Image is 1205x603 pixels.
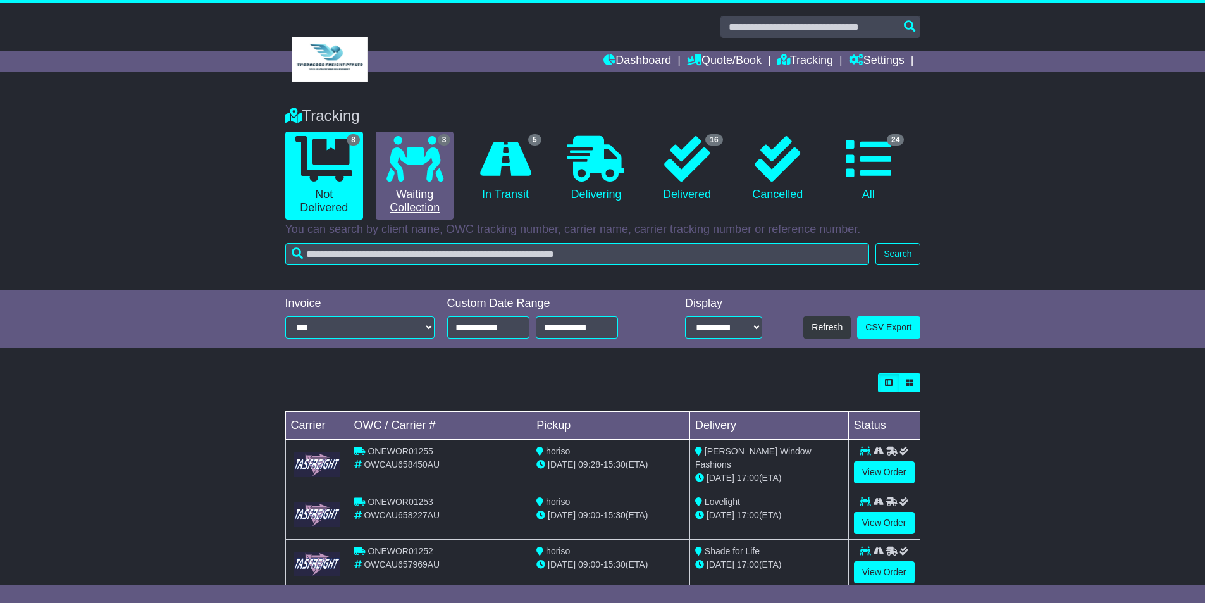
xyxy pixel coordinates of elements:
[854,512,915,534] a: View Order
[777,51,833,72] a: Tracking
[548,559,576,569] span: [DATE]
[687,51,762,72] a: Quote/Book
[368,446,433,456] span: ONEWOR01255
[578,510,600,520] span: 09:00
[705,497,740,507] span: Lovelight
[737,510,759,520] span: 17:00
[695,509,843,522] div: (ETA)
[603,559,626,569] span: 15:30
[349,412,531,440] td: OWC / Carrier #
[466,132,544,206] a: 5 In Transit
[364,510,440,520] span: OWCAU658227AU
[875,243,920,265] button: Search
[737,473,759,483] span: 17:00
[285,132,363,220] a: 8 Not Delivered
[707,559,734,569] span: [DATE]
[603,459,626,469] span: 15:30
[849,51,905,72] a: Settings
[705,546,760,556] span: Shade for Life
[854,461,915,483] a: View Order
[848,412,920,440] td: Status
[368,497,433,507] span: ONEWOR01253
[548,510,576,520] span: [DATE]
[695,558,843,571] div: (ETA)
[294,552,341,576] img: GetCarrierServiceLogo
[739,132,817,206] a: Cancelled
[546,497,570,507] span: horiso
[707,473,734,483] span: [DATE]
[536,509,684,522] div: - (ETA)
[546,446,570,456] span: horiso
[546,546,570,556] span: horiso
[689,412,848,440] td: Delivery
[648,132,726,206] a: 16 Delivered
[285,297,435,311] div: Invoice
[695,446,812,469] span: [PERSON_NAME] Window Fashions
[854,561,915,583] a: View Order
[578,559,600,569] span: 09:00
[364,559,440,569] span: OWCAU657969AU
[685,297,762,311] div: Display
[294,502,341,527] img: GetCarrierServiceLogo
[536,558,684,571] div: - (ETA)
[578,459,600,469] span: 09:28
[803,316,851,339] button: Refresh
[285,223,920,237] p: You can search by client name, OWC tracking number, carrier name, carrier tracking number or refe...
[364,459,440,469] span: OWCAU658450AU
[376,132,454,220] a: 3 Waiting Collection
[447,297,650,311] div: Custom Date Range
[695,471,843,485] div: (ETA)
[548,459,576,469] span: [DATE]
[887,134,904,146] span: 24
[603,51,671,72] a: Dashboard
[536,458,684,471] div: - (ETA)
[857,316,920,339] a: CSV Export
[829,132,907,206] a: 24 All
[557,132,635,206] a: Delivering
[603,510,626,520] span: 15:30
[531,412,690,440] td: Pickup
[285,412,349,440] td: Carrier
[368,546,433,556] span: ONEWOR01252
[707,510,734,520] span: [DATE]
[737,559,759,569] span: 17:00
[528,134,541,146] span: 5
[438,134,451,146] span: 3
[279,107,927,125] div: Tracking
[347,134,360,146] span: 8
[294,452,341,477] img: GetCarrierServiceLogo
[705,134,722,146] span: 16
